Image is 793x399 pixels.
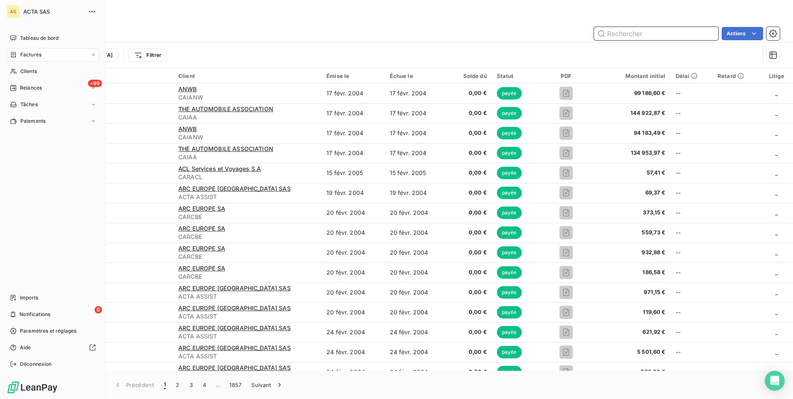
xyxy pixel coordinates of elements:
span: ARC EUROPE [GEOGRAPHIC_DATA] SAS [178,364,291,371]
span: Relances [20,84,42,92]
span: ARC EUROPE SA [178,265,225,272]
span: 0,00 € [453,348,487,356]
td: 24 févr. 2004 [321,322,384,342]
div: Retard [718,73,755,79]
td: -- [671,263,713,282]
td: 20 févr. 2004 [321,302,384,322]
td: -- [671,123,713,143]
td: 20 févr. 2004 [321,223,384,243]
span: payée [497,87,522,100]
td: -- [671,302,713,322]
span: Notifications [19,311,50,318]
span: 1 [164,381,166,389]
td: 19 févr. 2004 [385,183,448,203]
span: 186,58 € [598,268,666,277]
span: 0,00 € [453,89,487,97]
td: 20 févr. 2004 [385,263,448,282]
span: _ [775,348,778,355]
td: 17 févr. 2004 [385,143,448,163]
td: -- [671,342,713,362]
td: 19 févr. 2004 [321,183,384,203]
span: _ [775,249,778,256]
span: 373,15 € [598,209,666,217]
span: ACTA ASSIST [178,352,316,360]
span: Imports [20,294,38,302]
span: 119,60 € [598,308,666,316]
span: CARCBE [178,213,316,221]
td: -- [671,163,713,183]
span: 57,41 € [598,169,666,177]
button: Suivant [246,376,288,394]
img: Logo LeanPay [7,381,58,394]
td: 24 févr. 2004 [321,362,384,382]
span: Tableau de bord [20,34,58,42]
span: 0,00 € [453,229,487,237]
span: THE AUTOMOBILE ASSOCIATION [178,145,273,152]
span: payée [497,306,522,319]
span: Clients [20,68,37,75]
div: Montant initial [598,73,666,79]
span: payée [497,207,522,219]
span: CAIANW [178,93,316,102]
span: payée [497,107,522,119]
span: _ [775,109,778,117]
td: 20 févr. 2004 [385,243,448,263]
span: Factures [20,51,41,58]
span: CARACL [178,173,316,181]
td: 20 févr. 2004 [385,302,448,322]
td: 20 févr. 2004 [321,243,384,263]
span: ARC EUROPE [GEOGRAPHIC_DATA] SAS [178,185,291,192]
div: Client [178,73,316,79]
span: 971,15 € [598,288,666,297]
td: 24 févr. 2004 [385,342,448,362]
td: 24 févr. 2004 [385,362,448,382]
td: 17 févr. 2004 [321,103,384,123]
span: _ [775,90,778,97]
span: _ [775,229,778,236]
span: 5 501,60 € [598,348,666,356]
button: 2 [171,376,184,394]
span: 0,00 € [453,308,487,316]
span: CARCBE [178,233,316,241]
div: Solde dû [453,73,487,79]
span: 99 186,60 € [598,89,666,97]
td: -- [671,282,713,302]
td: 17 févr. 2004 [385,123,448,143]
span: CARCBE [178,272,316,281]
span: 6 [95,306,102,314]
td: 17 févr. 2004 [321,123,384,143]
span: Paiements [20,117,46,125]
span: _ [775,189,778,196]
span: payée [497,187,522,199]
span: _ [775,209,778,216]
span: ACL Services et Voyages S.A [178,165,261,172]
td: -- [671,103,713,123]
button: Précédent [109,376,159,394]
span: 0,00 € [453,288,487,297]
span: _ [775,269,778,276]
span: 598,00 € [598,368,666,376]
td: 20 févr. 2004 [321,203,384,223]
div: AS [7,5,20,18]
span: _ [775,129,778,136]
td: -- [671,322,713,342]
td: 15 févr. 2005 [385,163,448,183]
td: -- [671,223,713,243]
button: 1 [159,376,171,394]
span: _ [775,368,778,375]
td: 15 févr. 2005 [321,163,384,183]
span: 0,00 € [453,189,487,197]
span: CAIAA [178,113,316,122]
span: payée [497,366,522,378]
span: 0,00 € [453,268,487,277]
span: 0,00 € [453,149,487,157]
span: … [211,378,224,392]
span: payée [497,226,522,239]
span: Tâches [20,101,38,108]
span: 621,92 € [598,328,666,336]
td: 20 févr. 2004 [385,203,448,223]
td: 17 févr. 2004 [385,83,448,103]
td: 20 févr. 2004 [321,263,384,282]
td: -- [671,143,713,163]
span: 94 183,49 € [598,129,666,137]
